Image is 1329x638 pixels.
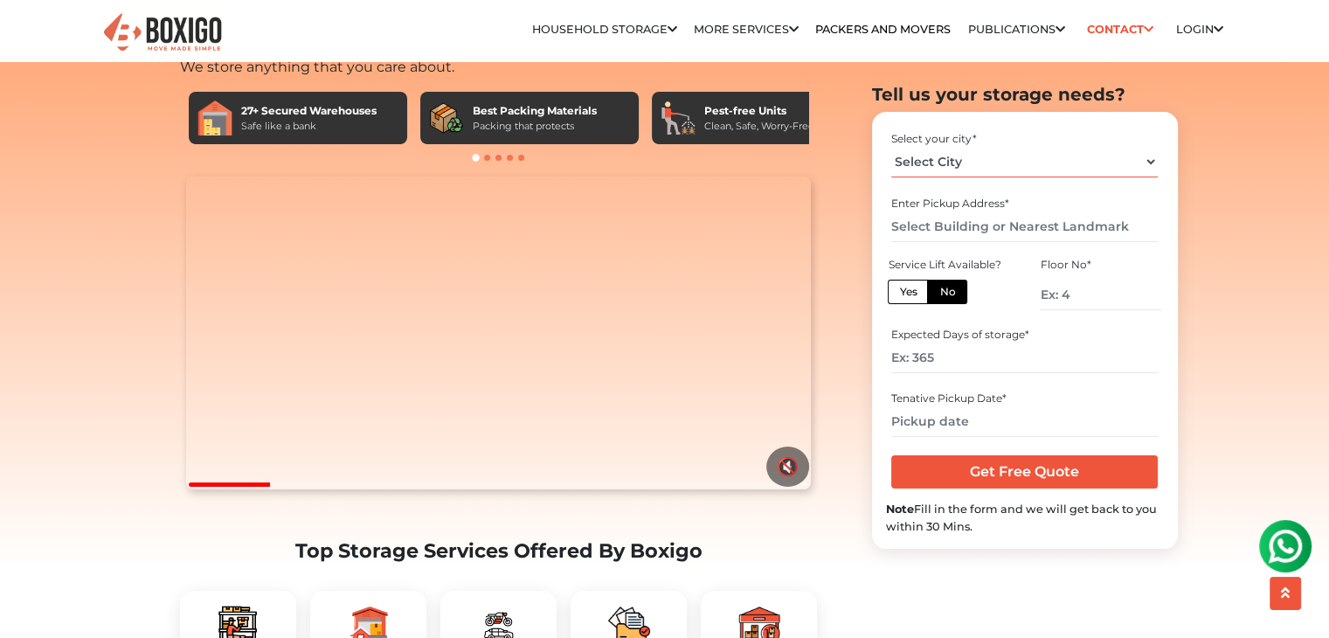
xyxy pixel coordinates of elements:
b: Note [886,503,914,516]
input: Ex: 365 [891,343,1158,373]
video: Your browser does not support the video tag. [186,177,811,489]
button: 🔇 [766,447,809,487]
a: Packers and Movers [815,23,951,36]
div: Safe like a bank [241,119,377,134]
img: 27+ Secured Warehouses [197,101,232,135]
input: Pickup date [891,406,1158,437]
a: More services [694,23,799,36]
a: Contact [1082,16,1159,43]
div: Packing that protects [473,119,597,134]
label: Yes [888,280,928,304]
img: Boxigo [101,11,224,54]
div: Best Packing Materials [473,103,597,119]
a: Publications [968,23,1065,36]
h2: Tell us your storage needs? [872,84,1178,105]
img: Best Packing Materials [429,101,464,135]
input: Get Free Quote [891,455,1158,489]
div: Service Lift Available? [888,257,1008,273]
input: Select Building or Nearest Landmark [891,212,1158,242]
div: Enter Pickup Address [891,196,1158,212]
div: Tenative Pickup Date [891,391,1158,406]
h2: Top Storage Services Offered By Boxigo [180,539,818,563]
button: scroll up [1270,577,1301,610]
input: Ex: 4 [1040,280,1160,310]
div: 27+ Secured Warehouses [241,103,377,119]
div: Fill in the form and we will get back to you within 30 Mins. [886,501,1164,534]
a: Login [1176,23,1223,36]
img: whatsapp-icon.svg [17,17,52,52]
span: We store anything that you care about. [180,59,454,75]
div: Pest-free Units [704,103,814,119]
div: Select your city [891,131,1158,147]
img: Pest-free Units [661,101,696,135]
label: No [927,280,967,304]
div: Expected Days of storage [891,327,1158,343]
a: Household Storage [532,23,677,36]
div: Clean, Safe, Worry-Free [704,119,814,134]
div: Floor No [1040,257,1160,273]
